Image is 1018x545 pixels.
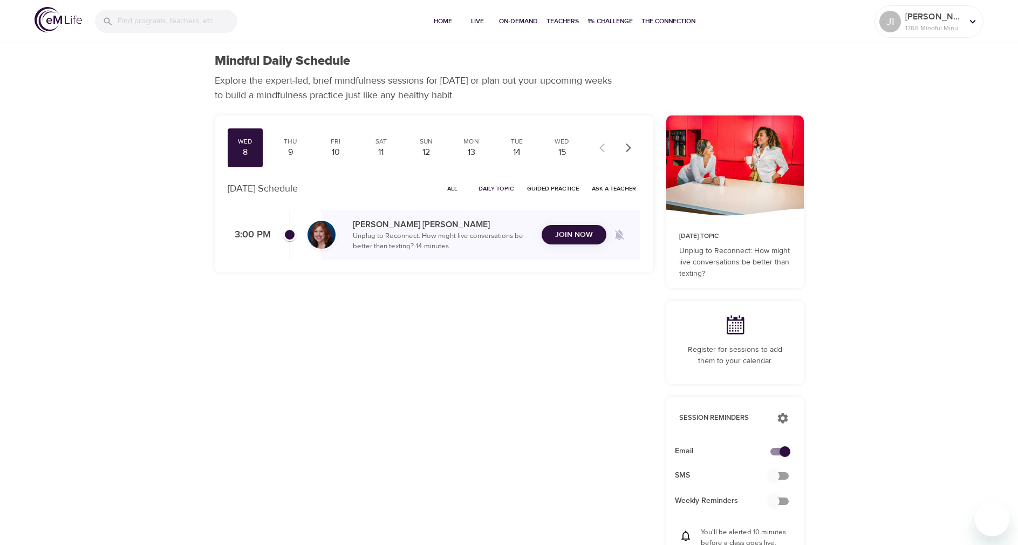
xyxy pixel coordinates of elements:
div: Thu [277,137,304,146]
p: Explore the expert-led, brief mindfulness sessions for [DATE] or plan out your upcoming weeks to ... [215,73,619,103]
div: 14 [503,146,530,159]
p: [PERSON_NAME] [PERSON_NAME] [353,218,533,231]
iframe: Button to launch messaging window [975,502,1009,536]
p: Session Reminders [679,413,766,424]
p: [PERSON_NAME] [905,10,962,23]
div: Wed [232,137,259,146]
span: Guided Practice [527,183,579,194]
div: 15 [549,146,576,159]
span: Ask a Teacher [592,183,636,194]
h1: Mindful Daily Schedule [215,53,350,69]
span: Teachers [546,16,579,27]
p: [DATE] Schedule [228,181,298,196]
div: Wed [549,137,576,146]
button: Daily Topic [474,180,518,197]
div: 9 [277,146,304,159]
div: Sun [413,137,440,146]
button: All [435,180,470,197]
img: logo [35,7,82,32]
div: Sat [367,137,394,146]
span: Home [430,16,456,27]
div: 13 [458,146,485,159]
span: Weekly Reminders [675,495,778,507]
p: Register for sessions to add them to your calendar [679,344,791,367]
img: Elaine_Smookler-min.jpg [308,221,336,249]
div: 12 [413,146,440,159]
span: On-Demand [499,16,538,27]
div: 8 [232,146,259,159]
p: [DATE] Topic [679,231,791,241]
span: 1% Challenge [587,16,633,27]
span: Email [675,446,778,457]
button: Join Now [542,225,606,245]
div: JI [879,11,901,32]
div: 10 [322,146,349,159]
p: 1768 Mindful Minutes [905,23,962,33]
span: SMS [675,470,778,481]
input: Find programs, teachers, etc... [118,10,237,33]
span: Daily Topic [479,183,514,194]
button: Ask a Teacher [587,180,640,197]
div: Mon [458,137,485,146]
span: Join Now [555,228,593,242]
p: Unplug to Reconnect: How might live conversations be better than texting? · 14 minutes [353,231,533,252]
span: The Connection [641,16,695,27]
p: 3:00 PM [228,228,271,242]
div: 11 [367,146,394,159]
span: All [440,183,466,194]
span: Live [464,16,490,27]
button: Guided Practice [523,180,583,197]
div: Fri [322,137,349,146]
div: Tue [503,137,530,146]
p: Unplug to Reconnect: How might live conversations be better than texting? [679,246,791,280]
